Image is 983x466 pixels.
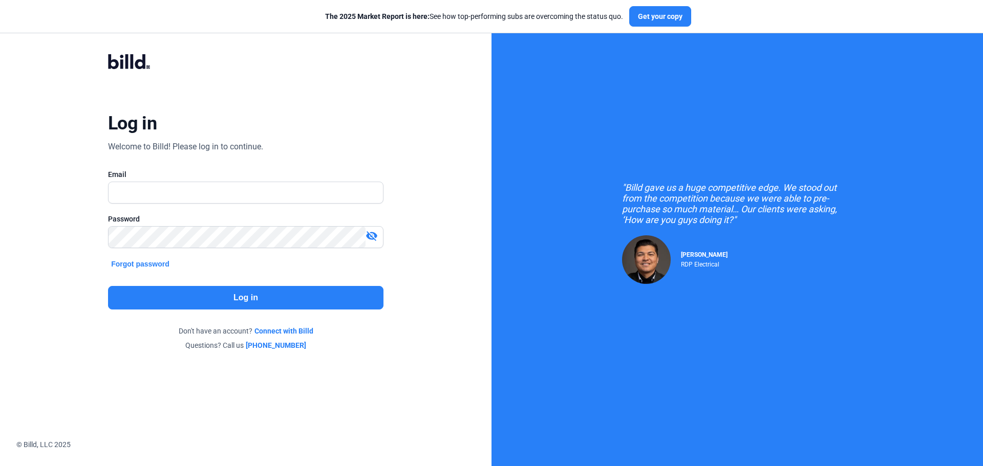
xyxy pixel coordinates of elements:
a: Connect with Billd [254,326,313,336]
div: See how top-performing subs are overcoming the status quo. [325,11,623,21]
div: RDP Electrical [681,258,728,268]
a: [PHONE_NUMBER] [246,340,306,350]
span: [PERSON_NAME] [681,251,728,258]
img: Raul Pacheco [622,235,671,284]
div: Email [108,169,383,180]
div: Don't have an account? [108,326,383,336]
div: Welcome to Billd! Please log in to continue. [108,141,263,153]
div: Questions? Call us [108,340,383,350]
div: Password [108,214,383,224]
button: Get your copy [629,6,691,27]
mat-icon: visibility_off [366,230,378,242]
div: "Billd gave us a huge competitive edge. We stood out from the competition because we were able to... [622,182,852,225]
button: Forgot password [108,258,173,270]
span: The 2025 Market Report is here: [325,12,430,20]
div: Log in [108,112,157,135]
button: Log in [108,286,383,309]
